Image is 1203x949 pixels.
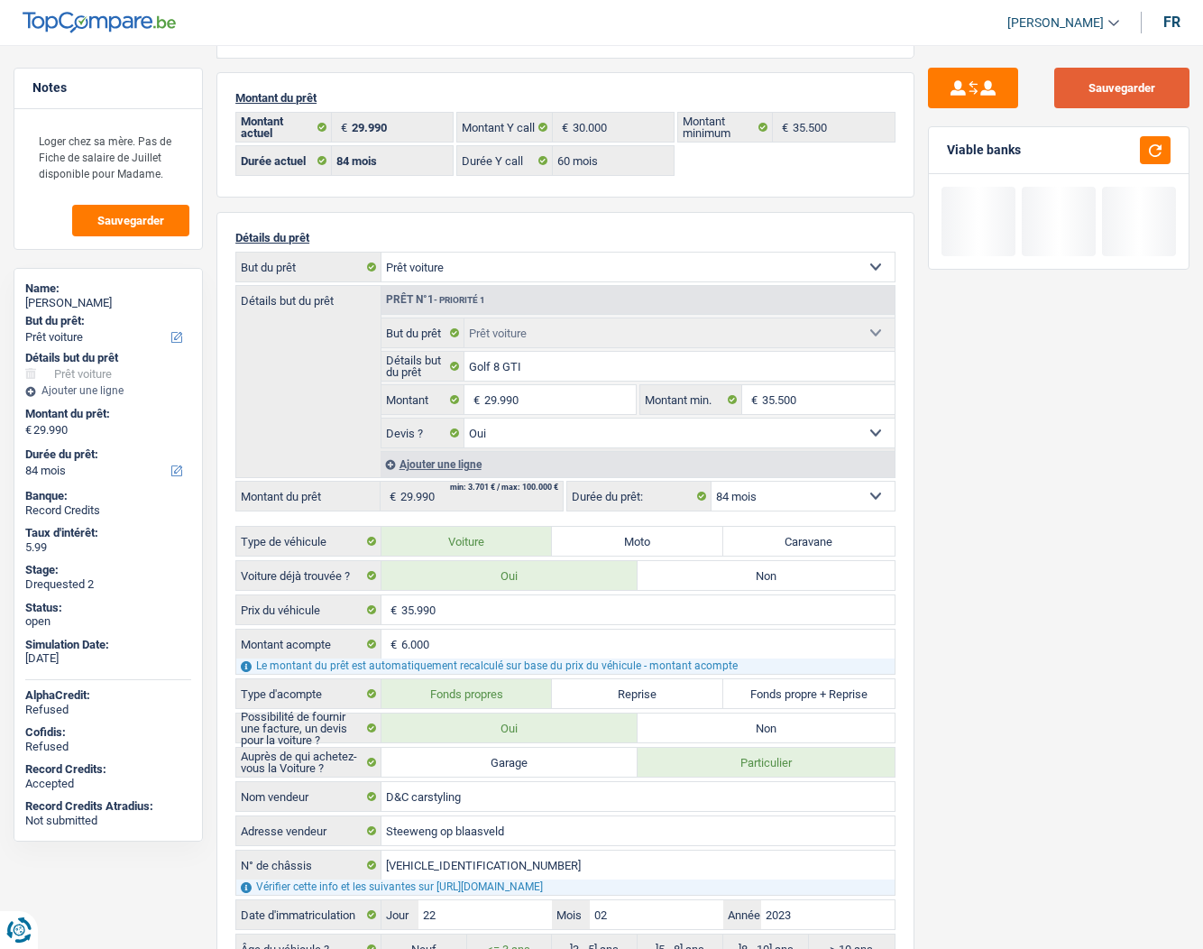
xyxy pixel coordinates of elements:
span: € [553,113,573,142]
span: € [381,482,400,511]
input: JJ [418,900,552,929]
label: But du prêt [381,318,465,347]
span: € [742,385,762,414]
div: Refused [25,740,191,754]
div: Record Credits [25,503,191,518]
img: TopCompare Logo [23,12,176,33]
span: € [464,385,484,414]
label: Type de véhicule [236,527,381,556]
div: Banque: [25,489,191,503]
div: Drequested 2 [25,577,191,592]
div: min: 3.701 € / max: 100.000 € [450,484,558,492]
input: Sélectionnez votre adresse dans la barre de recherche [381,816,895,845]
span: € [773,113,793,142]
label: Durée du prêt: [567,482,711,511]
input: MM [590,900,723,929]
label: Oui [381,561,638,590]
div: [DATE] [25,651,191,666]
div: Name: [25,281,191,296]
div: Simulation Date: [25,638,191,652]
label: Montant du prêt [236,482,380,511]
span: € [332,113,352,142]
label: Voiture déjà trouvée ? [236,561,381,590]
label: Adresse vendeur [236,816,381,845]
div: Record Credits: [25,762,191,777]
p: Détails du prêt [235,231,895,244]
div: Viable banks [947,143,1021,158]
div: Taux d'intérêt: [25,526,191,540]
span: - Priorité 1 [434,295,485,305]
div: Prêt n°1 [381,294,490,306]
span: Sauvegarder [97,215,164,226]
label: Durée du prêt: [25,447,188,462]
div: Détails but du prêt [25,351,191,365]
label: N° de châssis [236,851,381,880]
input: AAAA [761,900,895,929]
div: [PERSON_NAME] [25,296,191,310]
div: fr [1163,14,1180,31]
label: Oui [381,714,638,742]
div: Stage: [25,563,191,577]
label: Non [638,561,895,590]
button: Sauvegarder [1054,68,1189,108]
label: Montant minimum [678,113,774,142]
label: Détails but du prêt [381,352,465,381]
label: Jour [381,900,419,929]
label: Particulier [638,748,895,777]
div: Ajouter une ligne [25,384,191,397]
label: Devis ? [381,419,465,447]
div: Vérifier cette info et les suivantes sur [URL][DOMAIN_NAME] [236,880,895,895]
label: Durée Y call [457,146,553,175]
label: Prix du véhicule [236,595,381,624]
label: Montant acompte [236,630,381,659]
label: Mois [552,900,590,929]
div: Le montant du prêt est automatiquement recalculé sur base du prix du véhicule - montant acompte [236,659,895,674]
div: Ajouter une ligne [381,451,895,477]
label: Montant Y call [457,113,553,142]
label: But du prêt [236,253,381,281]
label: Montant actuel [236,113,332,142]
div: open [25,614,191,629]
label: Fonds propre + Reprise [723,679,895,708]
label: Montant min. [640,385,742,414]
a: [PERSON_NAME] [993,8,1119,38]
label: Fonds propres [381,679,553,708]
label: Moto [552,527,723,556]
div: Record Credits Atradius: [25,799,191,814]
div: Accepted [25,777,191,791]
div: Not submitted [25,814,191,828]
label: Détails but du prêt [236,286,381,307]
label: Montant du prêt: [25,407,188,421]
span: € [381,595,401,624]
label: Durée actuel [236,146,332,175]
span: € [25,423,32,438]
label: Reprise [552,679,723,708]
label: Montant [381,385,465,414]
label: Voiture [381,527,553,556]
span: [PERSON_NAME] [1007,15,1104,31]
div: AlphaCredit: [25,688,191,703]
span: € [381,630,401,659]
label: Nom vendeur [236,782,381,811]
label: Non [638,714,895,742]
div: 5.99 [25,540,191,555]
label: Garage [381,748,638,777]
div: Status: [25,601,191,615]
div: Refused [25,703,191,717]
label: Possibilité de fournir une facture, un devis pour la voiture ? [236,714,381,742]
h5: Notes [32,80,184,96]
label: Caravane [723,527,895,556]
button: Sauvegarder [72,205,189,236]
label: But du prêt: [25,314,188,328]
label: Année [723,900,761,929]
label: Date d'immatriculation [236,900,381,929]
div: Cofidis: [25,725,191,740]
label: Type d'acompte [236,679,381,708]
label: Auprès de qui achetez-vous la Voiture ? [236,748,381,777]
p: Montant du prêt [235,91,895,105]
